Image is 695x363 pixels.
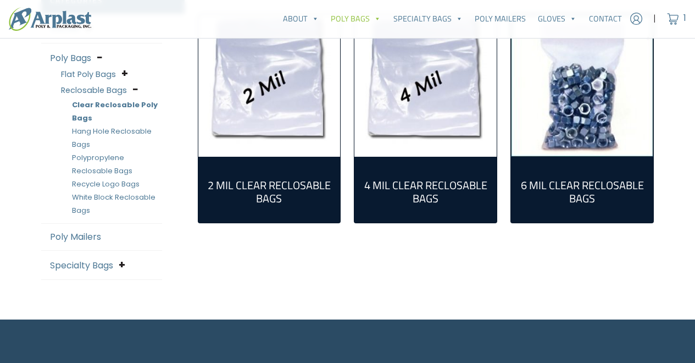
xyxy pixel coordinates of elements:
img: logo [9,7,91,31]
a: Poly Bags [50,52,91,64]
a: Visit product category 2 Mil Clear Reclosable Bags [198,14,341,157]
a: Poly Mailers [50,230,101,243]
img: 2 Mil Clear Reclosable Bags [198,14,341,157]
a: Poly Bags [325,8,387,30]
h2: 2 Mil Clear Reclosable Bags [207,179,332,205]
a: Visit product category 6 Mil Clear Reclosable Bags [511,14,653,157]
a: Poly Mailers [469,8,532,30]
a: Visit product category 4 Mil Clear Reclosable Bags [363,166,488,214]
a: Gloves [532,8,582,30]
a: Polypropylene Reclosable Bags [72,152,132,176]
a: Reclosable Bags [61,85,127,96]
a: Visit product category 4 Mil Clear Reclosable Bags [354,14,497,157]
a: Specialty Bags [387,8,469,30]
a: Clear Reclosable Poly Bags [72,100,158,123]
a: Recycle Logo Bags [72,179,140,189]
img: 6 Mil Clear Reclosable Bags [511,14,653,157]
span: | [653,12,656,25]
img: 4 Mil Clear Reclosable Bags [354,14,497,157]
a: Hang Hole Reclosable Bags [72,126,152,150]
a: Visit product category 6 Mil Clear Reclosable Bags [520,166,644,214]
a: About [277,8,325,30]
a: Visit product category 2 Mil Clear Reclosable Bags [207,166,332,214]
a: Specialty Bags [50,259,113,272]
h2: 4 Mil Clear Reclosable Bags [363,179,488,205]
span: 1 [683,12,686,25]
a: Flat Poly Bags [61,69,116,80]
h2: 6 Mil Clear Reclosable Bags [520,179,644,205]
a: Contact [583,8,628,30]
a: White Block Reclosable Bags [72,192,155,216]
